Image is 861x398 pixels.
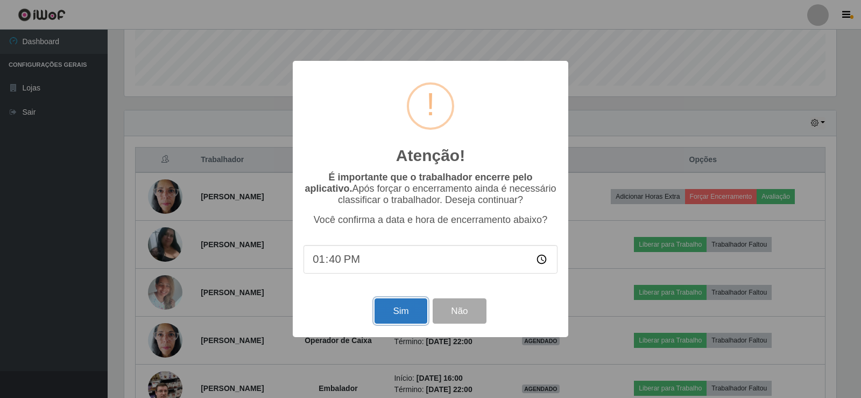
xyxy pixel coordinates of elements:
[433,298,486,324] button: Não
[305,172,532,194] b: É importante que o trabalhador encerre pelo aplicativo.
[396,146,465,165] h2: Atenção!
[375,298,427,324] button: Sim
[304,172,557,206] p: Após forçar o encerramento ainda é necessário classificar o trabalhador. Deseja continuar?
[304,214,557,226] p: Você confirma a data e hora de encerramento abaixo?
